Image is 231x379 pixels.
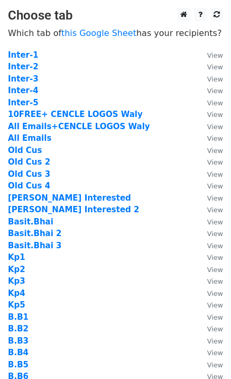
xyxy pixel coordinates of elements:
small: View [207,301,223,309]
small: View [207,182,223,190]
a: B.B2 [8,324,29,333]
a: View [197,205,223,214]
a: View [197,74,223,84]
small: View [207,361,223,369]
a: Basit.Bhai [8,217,53,227]
p: Which tab of has your recipients? [8,28,223,39]
a: View [197,276,223,286]
small: View [207,218,223,226]
a: Basit.Bhai 2 [8,229,62,238]
small: View [207,51,223,59]
a: Basit.Bhai 3 [8,241,62,250]
a: [PERSON_NAME] Interested 2 [8,205,140,214]
a: Kp2 [8,265,25,274]
small: View [207,313,223,321]
a: View [197,360,223,369]
small: View [207,254,223,261]
a: B.B3 [8,336,29,346]
small: View [207,230,223,238]
a: Old Cus 3 [8,169,50,179]
strong: Old Cus [8,146,42,155]
a: Inter-5 [8,98,39,107]
small: View [207,75,223,83]
a: View [197,229,223,238]
small: View [207,325,223,333]
small: View [207,277,223,285]
small: View [207,147,223,155]
a: View [197,62,223,71]
small: View [207,266,223,274]
a: View [197,110,223,119]
a: View [197,193,223,203]
a: View [197,169,223,179]
small: View [207,134,223,142]
a: View [197,122,223,131]
a: View [197,133,223,143]
a: [PERSON_NAME] Interested [8,193,131,203]
a: View [197,50,223,60]
small: View [207,337,223,345]
a: Inter-1 [8,50,39,60]
a: Inter-3 [8,74,39,84]
small: View [207,111,223,119]
a: View [197,288,223,298]
a: Kp1 [8,252,25,262]
a: Inter-4 [8,86,39,95]
small: View [207,290,223,297]
a: View [197,265,223,274]
a: All Emails+CENCLE LOGOS Waly [8,122,150,131]
small: View [207,87,223,95]
a: View [197,217,223,227]
a: View [197,300,223,310]
a: this Google Sheet [61,28,136,38]
a: B.B1 [8,312,29,322]
a: View [197,181,223,191]
strong: 10FREE+ CENCLE LOGOS Waly [8,110,143,119]
h3: Choose tab [8,8,223,23]
a: View [197,146,223,155]
a: B.B4 [8,348,29,357]
a: Old Cus 4 [8,181,50,191]
a: Old Cus 2 [8,157,50,167]
a: All Emails [8,133,51,143]
small: View [207,99,223,107]
a: Kp4 [8,288,25,298]
strong: Kp3 [8,276,25,286]
a: View [197,241,223,250]
a: View [197,324,223,333]
a: Inter-2 [8,62,39,71]
small: View [207,194,223,202]
small: View [207,206,223,214]
a: B.B5 [8,360,29,369]
a: View [197,252,223,262]
a: View [197,348,223,357]
small: View [207,158,223,166]
a: View [197,336,223,346]
a: View [197,312,223,322]
small: View [207,242,223,250]
a: View [197,157,223,167]
small: View [207,63,223,71]
strong: Kp5 [8,300,25,310]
